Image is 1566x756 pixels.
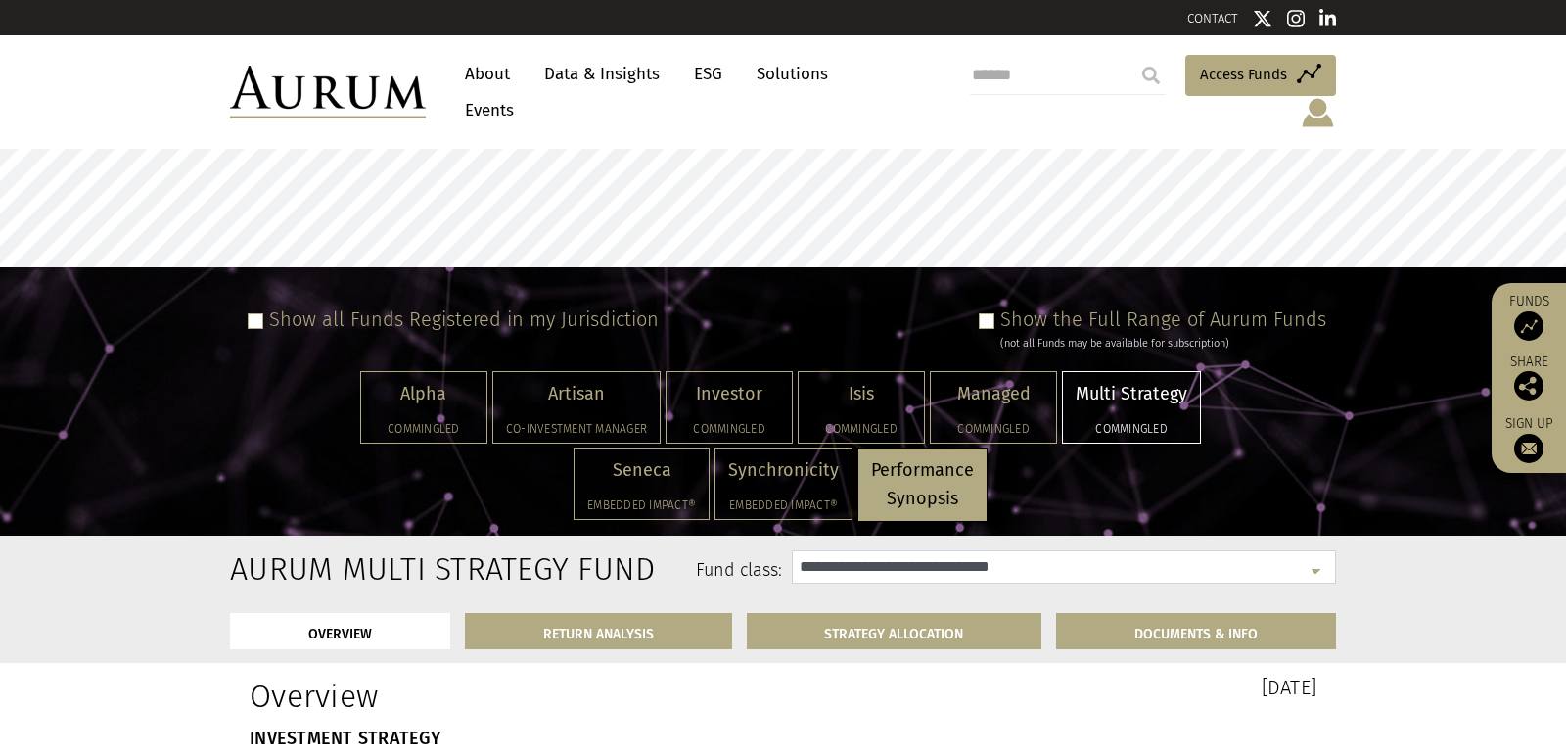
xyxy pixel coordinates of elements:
label: Show the Full Range of Aurum Funds [1000,307,1326,331]
img: Linkedin icon [1319,9,1337,28]
div: Share [1501,355,1556,401]
h5: Embedded Impact® [728,499,839,511]
a: About [455,56,520,92]
img: Instagram icon [1287,9,1305,28]
p: Investor [679,380,779,408]
span: Access Funds [1200,63,1287,86]
h5: Co-investment Manager [506,423,647,435]
img: account-icon.svg [1300,96,1336,129]
label: Show all Funds Registered in my Jurisdiction [269,307,659,331]
img: Sign up to our newsletter [1514,434,1543,463]
a: DOCUMENTS & INFO [1056,613,1336,649]
div: (not all Funds may be available for subscription) [1000,335,1326,353]
img: Share this post [1514,371,1543,401]
p: Isis [811,380,911,408]
h5: Commingled [1076,423,1187,435]
p: Performance Synopsis [871,456,974,513]
p: Seneca [587,456,696,485]
a: STRATEGY ALLOCATION [747,613,1042,649]
a: Sign up [1501,415,1556,463]
img: Twitter icon [1253,9,1272,28]
strong: INVESTMENT STRATEGY [250,728,440,749]
h5: Commingled [374,423,474,435]
img: Aurum [230,66,426,118]
h5: Commingled [679,423,779,435]
a: RETURN ANALYSIS [465,613,732,649]
a: Events [455,92,514,128]
a: Access Funds [1185,55,1336,96]
a: CONTACT [1187,11,1238,25]
a: Solutions [747,56,838,92]
h3: [DATE] [798,678,1316,697]
a: Data & Insights [534,56,669,92]
label: Fund class: [419,558,782,584]
p: Alpha [374,380,474,408]
h2: Aurum Multi Strategy Fund [230,550,390,588]
h1: Overview [250,678,768,715]
p: Multi Strategy [1076,380,1187,408]
p: Managed [944,380,1043,408]
h5: Commingled [811,423,911,435]
h5: Commingled [944,423,1043,435]
p: Artisan [506,380,647,408]
input: Submit [1131,56,1171,95]
p: Synchronicity [728,456,839,485]
img: Access Funds [1514,311,1543,341]
a: Funds [1501,293,1556,341]
h5: Embedded Impact® [587,499,696,511]
a: ESG [684,56,732,92]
